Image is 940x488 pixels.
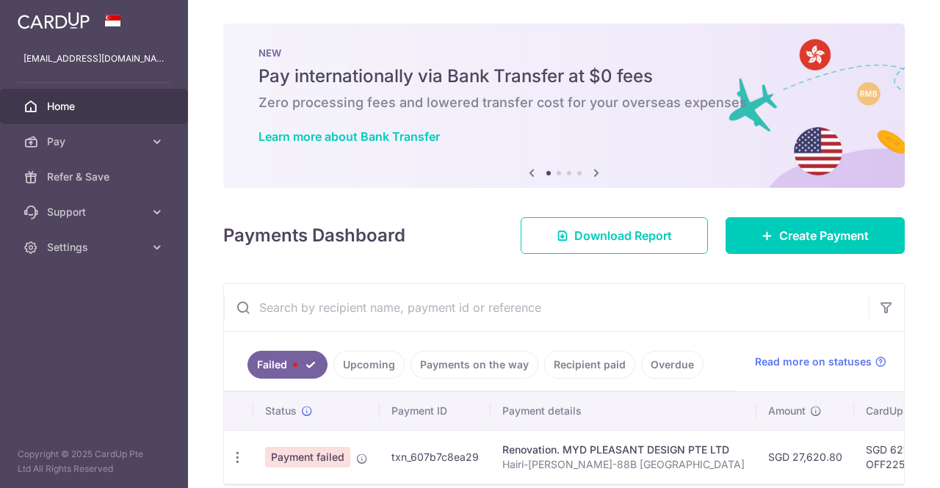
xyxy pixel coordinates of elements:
h4: Payments Dashboard [223,222,405,249]
div: Renovation. MYD PLEASANT DESIGN PTE LTD [502,443,745,457]
h5: Pay internationally via Bank Transfer at $0 fees [258,65,869,88]
span: Pay [47,134,144,149]
p: NEW [258,47,869,59]
img: CardUp [18,12,90,29]
a: Read more on statuses [755,354,886,369]
h6: Zero processing fees and lowered transfer cost for your overseas expenses [258,94,869,112]
a: Failed [247,351,328,379]
span: Support [47,205,144,219]
a: Payments on the way [411,351,538,379]
input: Search by recipient name, payment id or reference [224,284,869,331]
span: Refer & Save [47,170,144,184]
span: Amount [768,404,806,418]
a: Recipient paid [544,351,635,379]
p: [EMAIL_ADDRESS][DOMAIN_NAME] [23,51,164,66]
a: Download Report [521,217,708,254]
a: Upcoming [333,351,405,379]
a: Overdue [641,351,704,379]
a: Learn more about Bank Transfer [258,129,440,144]
td: txn_607b7c8ea29 [380,430,491,484]
p: Hairi-[PERSON_NAME]-88B [GEOGRAPHIC_DATA] [502,457,745,472]
a: Create Payment [726,217,905,254]
span: Home [47,99,144,114]
span: Settings [47,240,144,255]
span: Create Payment [779,227,869,244]
td: SGD 27,620.80 [756,430,854,484]
th: Payment details [491,392,756,430]
th: Payment ID [380,392,491,430]
img: Bank transfer banner [223,23,905,188]
span: Read more on statuses [755,354,872,369]
span: CardUp fee [866,404,922,418]
span: Download Report [574,227,672,244]
span: Payment failed [265,447,350,467]
span: Status [265,404,297,418]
